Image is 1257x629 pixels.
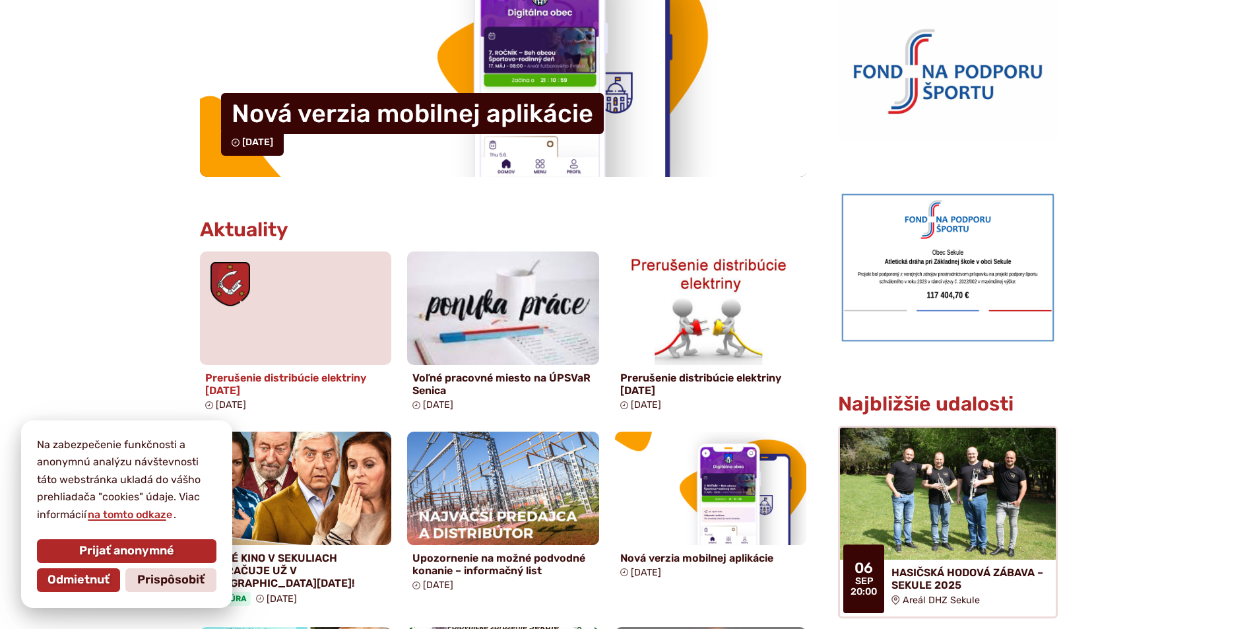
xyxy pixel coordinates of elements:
span: Prijať anonymné [79,544,174,558]
a: HASIČSKÁ HODOVÁ ZÁBAVA – SEKULE 2025 Areál DHZ Sekule 06 sep 20:00 [838,426,1057,618]
a: na tomto odkaze [86,508,174,521]
span: [DATE] [423,579,453,591]
h3: Najbližšie udalosti [838,393,1014,415]
a: Prerušenie distribúcie elektriny [DATE] [DATE] [200,251,392,416]
h4: Prerušenie distribúcie elektriny [DATE] [205,372,387,397]
p: Na zabezpečenie funkčnosti a anonymnú analýzu návštevnosti táto webstránka ukladá do vášho prehli... [37,436,216,523]
h4: HASIČSKÁ HODOVÁ ZÁBAVA – SEKULE 2025 [891,566,1045,591]
button: Odmietnuť [37,568,120,592]
h4: Voľné pracovné miesto na ÚPSVaR Senica [412,372,594,397]
span: [DATE] [631,399,661,411]
span: 20:00 [851,587,877,597]
a: LETNÉ KINO V SEKULIACH POKRAČUJE UŽ V [GEOGRAPHIC_DATA][DATE]! Kultúra [DATE] [200,432,392,611]
a: Voľné pracovné miesto na ÚPSVaR Senica [DATE] [407,251,599,416]
span: [DATE] [631,567,661,578]
a: Prerušenie distribúcie elektriny [DATE] [DATE] [615,251,807,416]
h4: LETNÉ KINO V SEKULIACH POKRAČUJE UŽ V [GEOGRAPHIC_DATA][DATE]! [205,552,387,590]
a: Upozornenie na možné podvodné konanie – informačný list [DATE] [407,432,599,596]
span: [DATE] [242,137,273,148]
img: draha.png [838,190,1057,345]
button: Prispôsobiť [125,568,216,592]
h3: Aktuality [200,219,288,241]
span: sep [851,576,877,587]
button: Prijať anonymné [37,539,216,563]
h4: Nová verzia mobilnej aplikácie [620,552,802,564]
span: [DATE] [216,399,246,411]
span: Areál DHZ Sekule [903,595,980,606]
h4: Upozornenie na možné podvodné konanie – informačný list [412,552,594,577]
h4: Nová verzia mobilnej aplikácie [221,93,604,134]
span: 06 [851,560,877,576]
span: [DATE] [423,399,453,411]
span: [DATE] [267,593,297,605]
span: Prispôsobiť [137,573,205,587]
a: Nová verzia mobilnej aplikácie [DATE] [615,432,807,583]
h4: Prerušenie distribúcie elektriny [DATE] [620,372,802,397]
span: Odmietnuť [48,573,110,587]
